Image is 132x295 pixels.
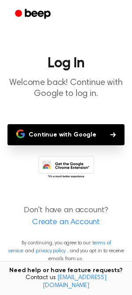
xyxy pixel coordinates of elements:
[7,56,125,70] h1: Log In
[7,124,125,145] button: Continue with Google
[7,77,125,100] p: Welcome back! Continue with Google to log in.
[43,275,106,289] a: [EMAIL_ADDRESS][DOMAIN_NAME]
[7,239,125,263] p: By continuing, you agree to our and , and you opt in to receive emails from us.
[5,274,127,290] span: Contact us
[7,205,125,229] p: Don't have an account?
[9,6,59,23] a: Beep
[9,217,123,229] a: Create an Account
[36,248,66,254] a: privacy policy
